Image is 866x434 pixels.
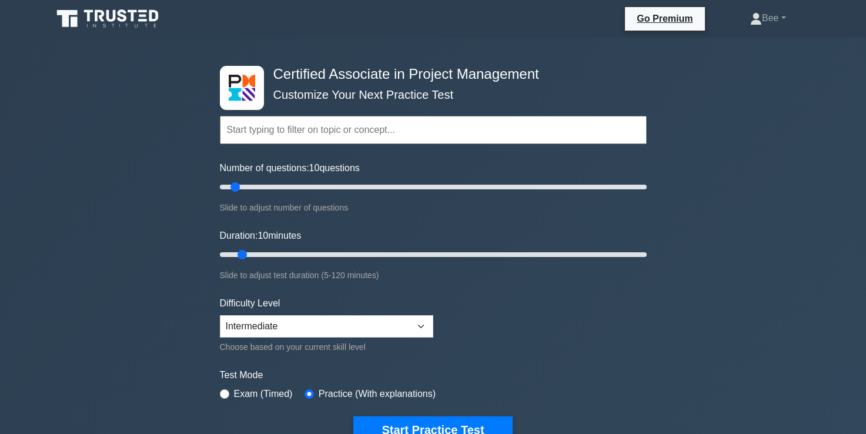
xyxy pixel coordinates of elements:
[319,387,436,401] label: Practice (With explanations)
[630,11,700,26] a: Go Premium
[220,368,647,382] label: Test Mode
[258,231,268,241] span: 10
[220,340,433,354] div: Choose based on your current skill level
[234,387,293,401] label: Exam (Timed)
[269,66,589,83] h4: Certified Associate in Project Management
[220,229,302,243] label: Duration: minutes
[220,296,280,311] label: Difficulty Level
[220,268,647,282] div: Slide to adjust test duration (5-120 minutes)
[309,163,320,173] span: 10
[220,161,360,175] label: Number of questions: questions
[722,6,814,30] a: Bee
[220,116,647,144] input: Start typing to filter on topic or concept...
[220,201,647,215] div: Slide to adjust number of questions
